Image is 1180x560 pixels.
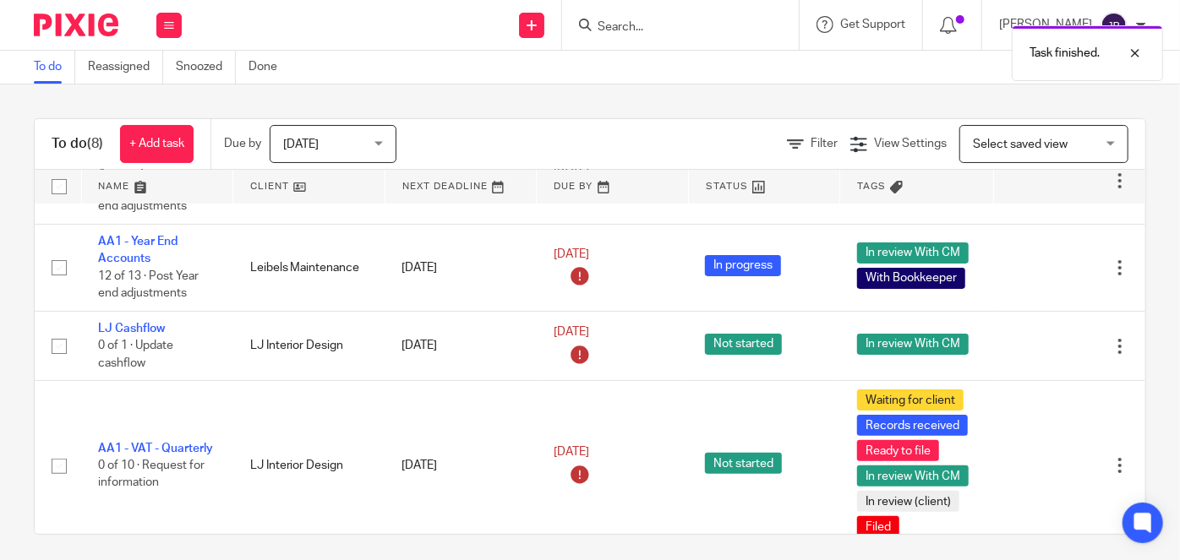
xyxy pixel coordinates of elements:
[857,440,939,461] span: Ready to file
[857,242,969,264] span: In review With CM
[705,255,781,276] span: In progress
[233,225,385,312] td: Leibels Maintenance
[857,182,886,191] span: Tags
[554,446,589,458] span: [DATE]
[705,334,782,355] span: Not started
[233,381,385,551] td: LJ Interior Design
[857,516,899,537] span: Filed
[233,311,385,380] td: LJ Interior Design
[385,381,537,551] td: [DATE]
[120,125,194,163] a: + Add task
[98,459,205,489] span: 0 of 10 · Request for information
[98,323,165,334] a: LJ Cashflow
[811,138,838,150] span: Filter
[88,51,163,84] a: Reassigned
[857,334,969,355] span: In review With CM
[857,491,959,512] span: In review (client)
[224,135,261,152] p: Due by
[1101,12,1128,39] img: svg%3E
[705,453,782,474] span: Not started
[34,14,118,36] img: Pixie
[98,236,178,264] a: AA1 - Year End Accounts
[1030,45,1100,62] p: Task finished.
[98,183,199,213] span: 12 of 13 · Post Year end adjustments
[857,465,969,487] span: In review With CM
[52,135,103,153] h1: To do
[857,415,968,436] span: Records received
[973,139,1068,150] span: Select saved view
[874,138,947,150] span: View Settings
[98,270,199,300] span: 12 of 13 · Post Year end adjustments
[249,51,290,84] a: Done
[385,311,537,380] td: [DATE]
[554,327,589,339] span: [DATE]
[857,389,964,410] span: Waiting for client
[176,51,236,84] a: Snoozed
[98,443,213,454] a: AA1 - VAT - Quarterly
[98,340,173,369] span: 0 of 1 · Update cashflow
[385,225,537,312] td: [DATE]
[283,139,319,150] span: [DATE]
[34,51,75,84] a: To do
[857,268,965,289] span: With Bookkeeper
[554,248,589,260] span: [DATE]
[87,137,103,150] span: (8)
